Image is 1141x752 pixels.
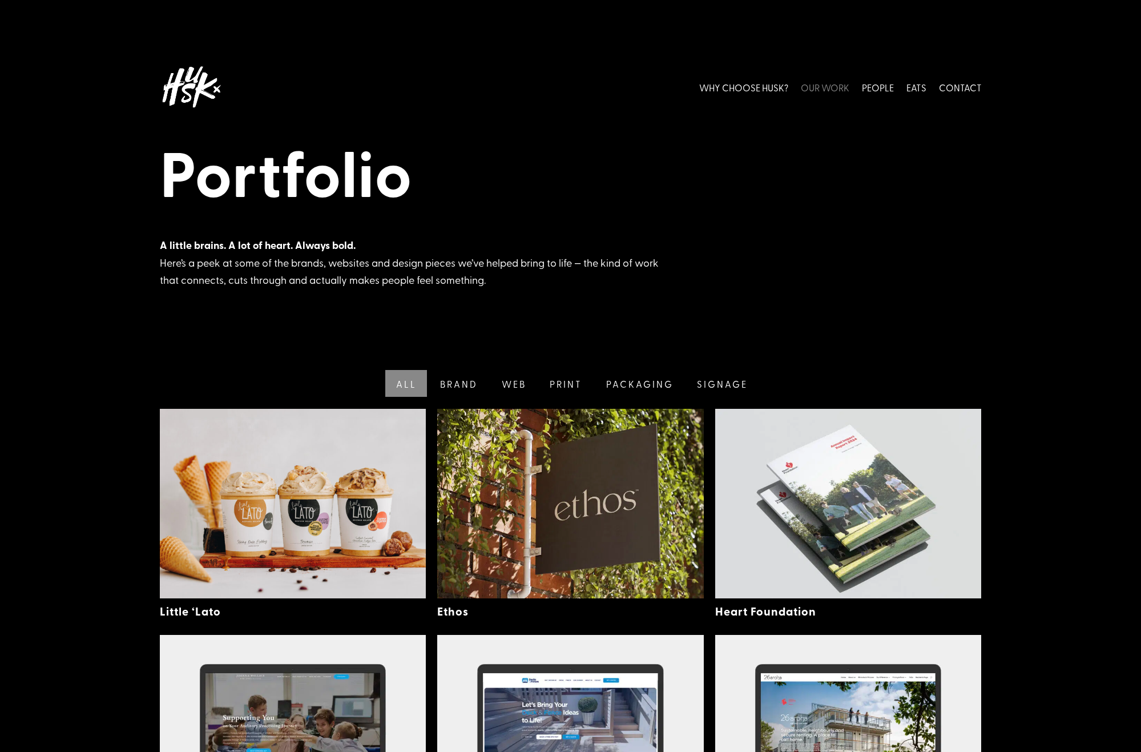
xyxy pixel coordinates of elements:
img: Ethos [437,409,704,598]
div: Here’s a peek at some of the brands, websites and design pieces we’ve helped bring to life — the ... [160,236,674,289]
a: All [383,370,428,397]
a: Ethos [437,603,469,619]
img: Little ‘Lato [160,409,426,598]
a: PEOPLE [862,62,894,112]
a: Packaging [592,370,684,397]
strong: A little brains. A lot of heart. Always bold. [160,238,356,252]
h1: Portfolio [160,135,982,216]
a: Little ‘Lato [160,603,221,619]
a: WHY CHOOSE HUSK? [699,62,788,112]
a: OUR WORK [801,62,849,112]
a: Web [489,370,537,397]
a: Print [537,370,593,397]
a: EATS [906,62,926,112]
img: Husk logo [160,62,223,112]
a: CONTACT [939,62,982,112]
a: Heart Foundation [715,603,816,619]
a: Brand [427,370,489,397]
img: Heart Foundation [715,409,982,598]
a: Signage [684,370,759,397]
